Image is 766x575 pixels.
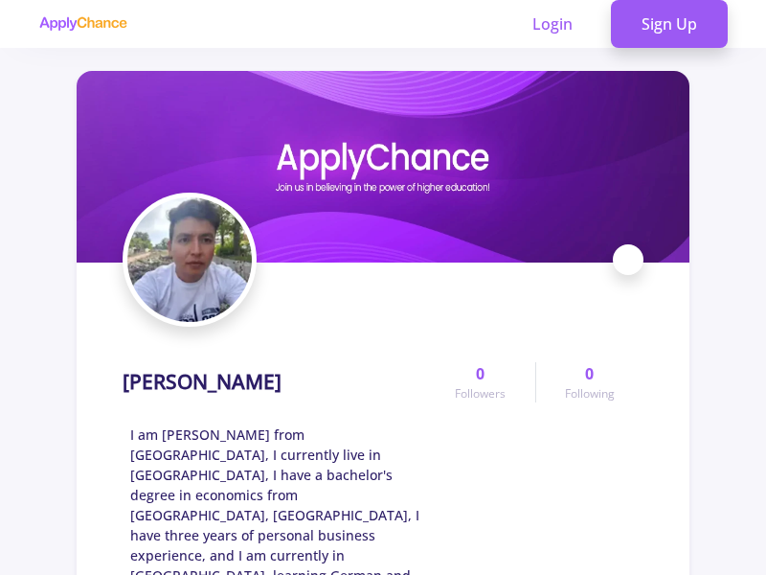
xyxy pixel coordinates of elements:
span: Followers [455,385,506,402]
h1: [PERSON_NAME] [123,370,282,394]
img: ali baqeriavatar [127,197,252,322]
a: 0Following [535,362,643,402]
span: 0 [476,362,484,385]
span: 0 [585,362,594,385]
img: applychance logo text only [38,16,127,32]
a: 0Followers [426,362,534,402]
span: Following [565,385,615,402]
img: ali baqericover image [77,71,689,263]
